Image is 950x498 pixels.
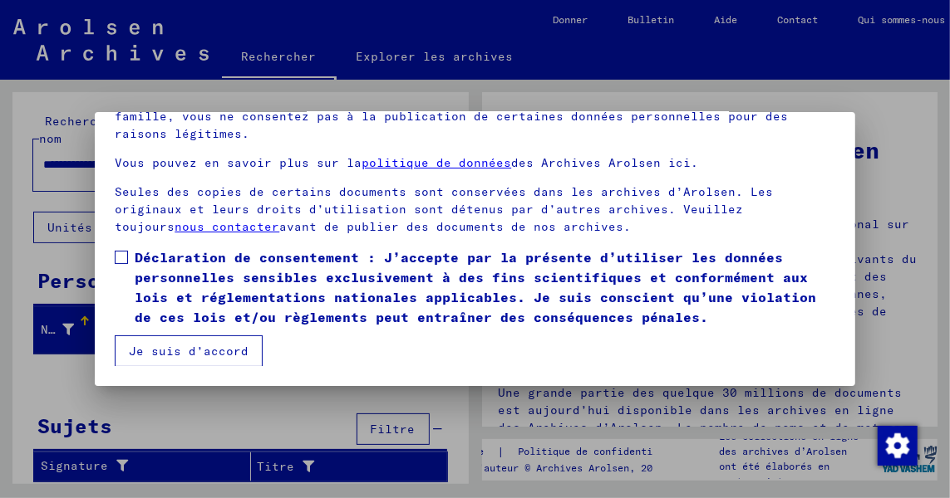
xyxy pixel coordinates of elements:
a: nous contacter [175,219,279,234]
a: politique de données [362,155,511,170]
img: Modifier le consentement [878,426,918,466]
div: Modifier le consentement [877,425,917,465]
p: Vous pouvez en savoir plus sur la des Archives Arolsen ici. [115,154,834,172]
p: Seules des copies de certains documents sont conservées dans les archives d’Arolsen. Les originau... [115,183,834,236]
font: Déclaration de consentement : J’accepte par la présente d’utiliser les données personnelles sensi... [135,249,816,325]
button: Je suis d’accord [115,335,263,367]
p: Veuillez nous si, par exemple, en tant que personne concernée ou membre de votre famille, vous ne... [115,90,834,143]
